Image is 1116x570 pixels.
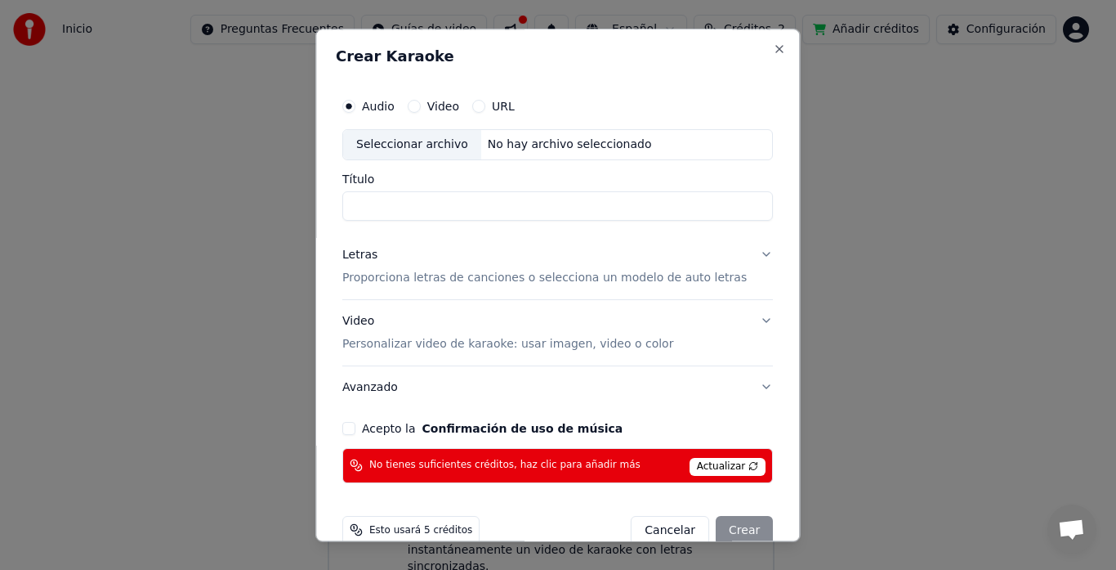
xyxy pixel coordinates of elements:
[342,270,747,286] p: Proporciona letras de canciones o selecciona un modelo de auto letras
[690,458,766,476] span: Actualizar
[336,49,779,64] h2: Crear Karaoke
[342,300,773,366] button: VideoPersonalizar video de karaoke: usar imagen, video o color
[342,173,773,185] label: Título
[342,234,773,299] button: LetrasProporciona letras de canciones o selecciona un modelo de auto letras
[342,313,673,352] div: Video
[342,366,773,409] button: Avanzado
[369,459,641,472] span: No tienes suficientes créditos, haz clic para añadir más
[343,130,481,159] div: Seleccionar archivo
[369,524,472,537] span: Esto usará 5 créditos
[422,423,623,434] button: Acepto la
[362,101,395,112] label: Audio
[481,137,658,153] div: No hay archivo seleccionado
[342,336,673,352] p: Personalizar video de karaoke: usar imagen, video o color
[492,101,515,112] label: URL
[362,423,623,434] label: Acepto la
[342,247,377,263] div: Letras
[427,101,459,112] label: Video
[632,516,710,545] button: Cancelar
